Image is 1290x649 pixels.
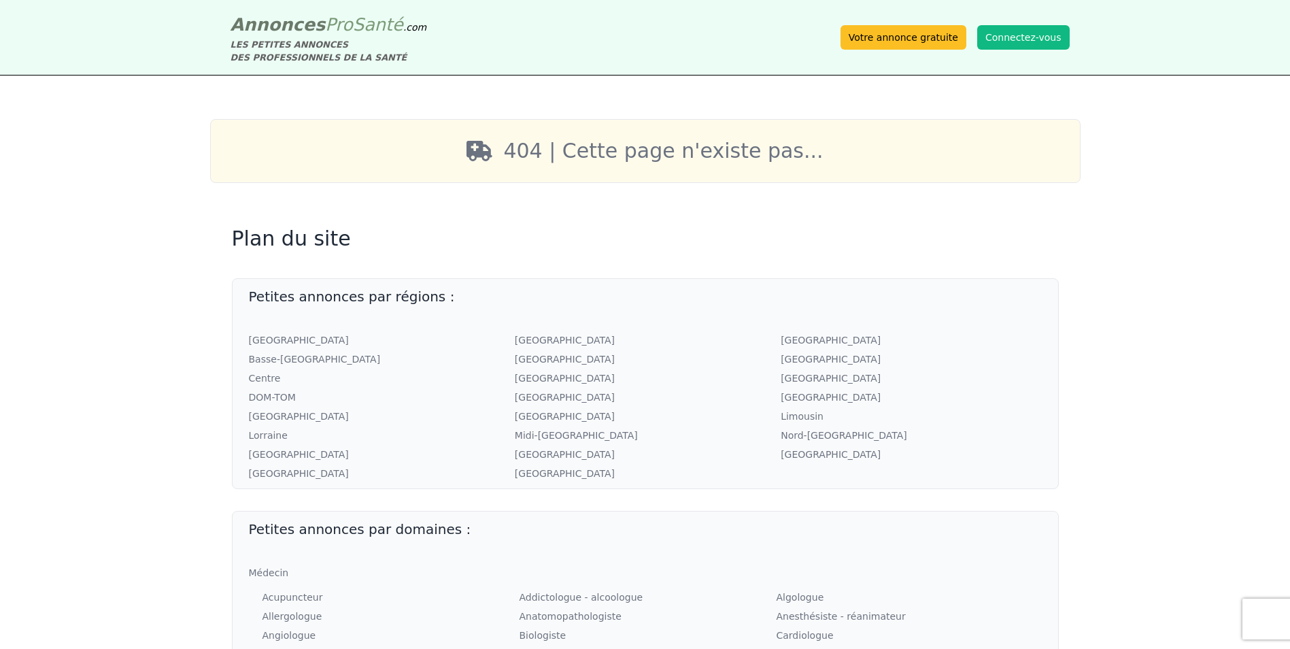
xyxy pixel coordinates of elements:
a: [GEOGRAPHIC_DATA] [781,392,881,403]
a: Votre annonce gratuite [841,25,966,50]
a: Anatomopathologiste [520,611,622,622]
a: [GEOGRAPHIC_DATA] [515,411,615,422]
a: Centre [249,373,281,384]
span: Santé [353,14,403,35]
a: Lorraine [249,430,288,441]
a: [GEOGRAPHIC_DATA] [781,354,881,365]
a: Angiologue [262,630,316,641]
a: Algologue [777,592,824,603]
a: [GEOGRAPHIC_DATA] [781,373,881,384]
h2: Petites annonces par domaines : [249,520,1042,539]
a: [GEOGRAPHIC_DATA] [515,354,615,365]
a: Allergologue [262,611,322,622]
h1: Plan du site [232,227,1059,251]
a: [GEOGRAPHIC_DATA] [781,335,881,346]
div: 404 | Cette page n'existe pas... [498,133,828,169]
a: [GEOGRAPHIC_DATA] [249,335,349,346]
a: Midi-[GEOGRAPHIC_DATA] [515,430,638,441]
a: [GEOGRAPHIC_DATA] [515,392,615,403]
a: AnnoncesProSanté.com [231,14,427,35]
a: Cardiologue [777,630,834,641]
span: Pro [325,14,353,35]
a: Biologiste [520,630,566,641]
button: Connectez-vous [977,25,1070,50]
div: LES PETITES ANNONCES DES PROFESSIONNELS DE LA SANTÉ [231,38,427,64]
a: [GEOGRAPHIC_DATA] [249,449,349,460]
a: [GEOGRAPHIC_DATA] [515,468,615,479]
a: Addictologue - alcoologue [520,592,643,603]
a: [GEOGRAPHIC_DATA] [515,373,615,384]
a: Acupuncteur [262,592,323,603]
a: Basse-[GEOGRAPHIC_DATA] [249,354,381,365]
a: Limousin [781,411,824,422]
a: [GEOGRAPHIC_DATA] [515,449,615,460]
span: Annonces [231,14,326,35]
h2: Petites annonces par régions : [249,287,1042,306]
a: DOM-TOM [249,392,296,403]
a: [GEOGRAPHIC_DATA] [781,449,881,460]
a: [GEOGRAPHIC_DATA] [249,468,349,479]
a: [GEOGRAPHIC_DATA] [249,411,349,422]
span: .com [403,22,426,33]
a: Nord-[GEOGRAPHIC_DATA] [781,430,907,441]
a: Anesthésiste - réanimateur [777,611,906,622]
h3: Médecin [249,566,1042,580]
a: [GEOGRAPHIC_DATA] [515,335,615,346]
